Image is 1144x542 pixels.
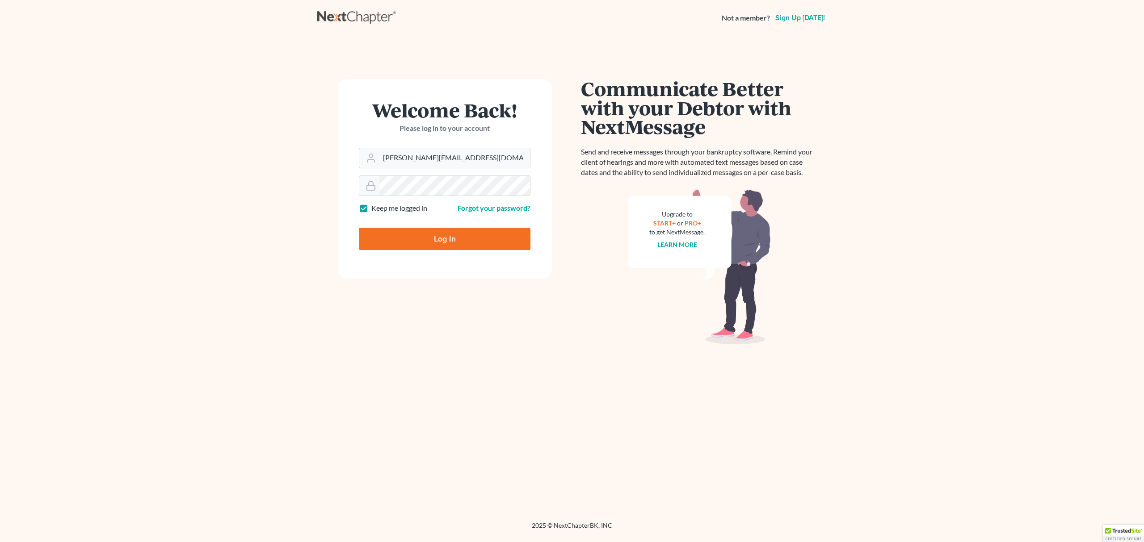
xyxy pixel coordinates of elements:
[628,188,771,345] img: nextmessage_bg-59042aed3d76b12b5cd301f8e5b87938c9018125f34e5fa2b7a6b67550977c72.svg
[649,210,705,219] div: Upgrade to
[653,219,676,227] a: START+
[649,228,705,237] div: to get NextMessage.
[317,521,827,537] div: 2025 © NextChapterBK, INC
[359,228,530,250] input: Log In
[458,204,530,212] a: Forgot your password?
[379,148,530,168] input: Email Address
[359,100,530,120] h1: Welcome Back!
[677,219,683,227] span: or
[1103,525,1144,542] div: TrustedSite Certified
[722,13,770,23] strong: Not a member?
[371,203,427,213] label: Keep me logged in
[657,241,697,248] a: Learn more
[581,79,818,136] h1: Communicate Better with your Debtor with NextMessage
[359,123,530,133] p: Please log in to your account
[581,147,818,178] p: Send and receive messages through your bankruptcy software. Remind your client of hearings and mo...
[774,14,827,21] a: Sign up [DATE]!
[685,219,701,227] a: PRO+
